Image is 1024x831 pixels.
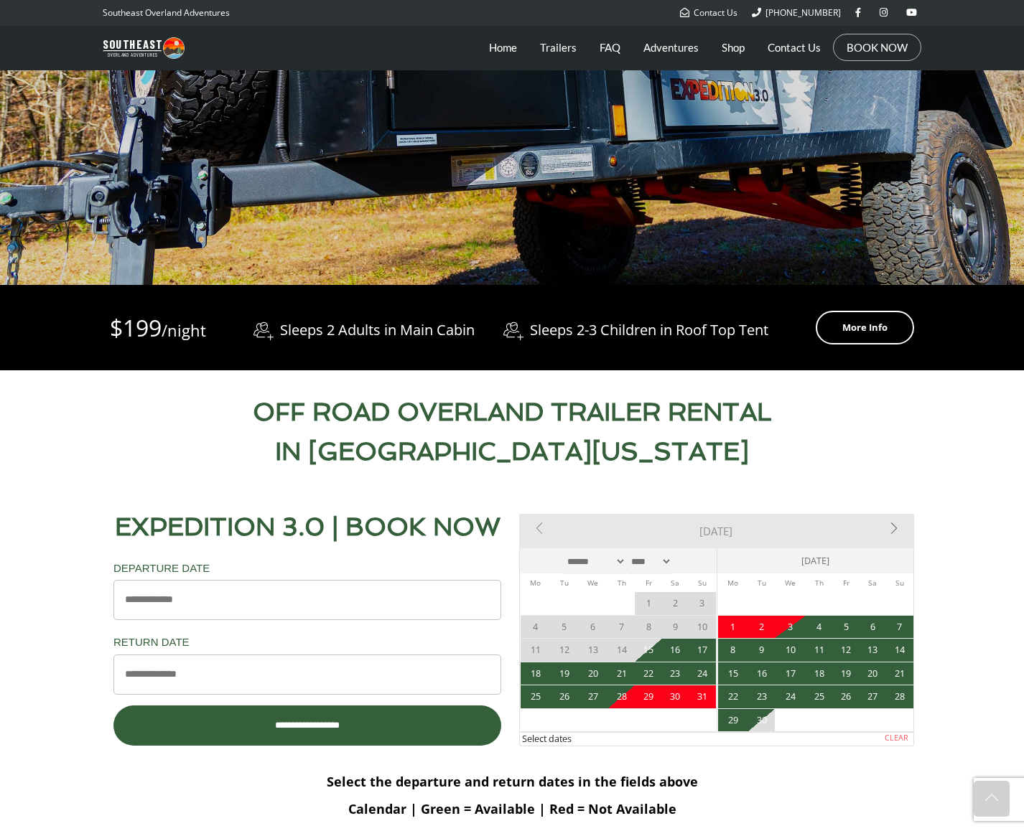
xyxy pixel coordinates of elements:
span: Day in the past [662,592,689,615]
span: Thursday [806,578,832,588]
a: 22 [718,685,749,708]
a: Adventures [643,29,699,65]
a: 23 [748,685,775,708]
a: 18 [806,662,832,685]
span: Booked [635,685,661,708]
a: 21 [608,662,635,685]
a: 28 [886,685,913,708]
a: 5 [832,616,859,639]
div: [DATE] [717,548,913,573]
a: Contact Us [680,6,737,19]
span: Tuesday [551,578,577,588]
a: 16 [662,639,689,662]
p: Southeast Overland Adventures [103,4,230,22]
a: BOOK NOW [847,40,908,55]
span: Booked [608,685,635,708]
span: Day in the past [521,616,551,639]
a: Home [489,29,517,65]
a: 12 [832,639,859,662]
span: Booked [662,685,689,708]
a: 17 [775,662,806,685]
span: Saturday [860,578,885,588]
a: Shop [722,29,745,65]
a: 9 [748,639,775,662]
a: Clear [883,733,910,746]
a: 8 [718,639,749,662]
div: $199 [110,311,206,344]
span: Wednesday [776,578,806,588]
h2: IN [GEOGRAPHIC_DATA][US_STATE] [110,438,914,464]
a: 26 [551,685,577,708]
h2: EXPEDITION 3.0 | BOOK NOW [110,514,505,539]
span: Day in the past [635,616,661,639]
span: Sleeps 2-3 Children in Roof Top Tent [530,320,768,339]
span: Tuesday [749,578,775,588]
span: /night [162,319,206,341]
a: 6 [860,616,886,639]
span: Sleeps 2 Adults in Main Cabin [280,320,475,339]
a: FAQ [600,29,620,65]
a: 25 [806,685,832,708]
span: Day in the past [689,616,715,639]
span: Available (1) Rules: Not check-in [718,709,749,732]
label: Departure Date [113,560,210,576]
div: Select dates [520,733,880,746]
span: Day in the past [551,639,577,662]
span: Booked [718,616,749,639]
span: Day in the past [635,592,661,615]
h2: OFF ROAD OVERLAND TRAILER RENTAL [110,399,914,424]
span: Thursday [609,578,635,588]
a: 10 [775,639,806,662]
span: Friday [833,578,859,588]
a: 19 [551,662,577,685]
span: Day in the past [521,639,551,662]
a: 7 [886,616,913,639]
b: Select the departure and return dates in the fields above [327,773,698,790]
a: 13 [860,639,886,662]
a: 21 [886,662,913,685]
span: Day in the past [577,616,608,639]
span: Not available Rules: Not check-out, This is earlier than allowed by our advance reservation rules. [635,639,661,662]
span: Saturday [662,578,688,588]
span: Booked [748,616,775,639]
span: Monday [718,578,748,588]
span: Day in the past [551,616,577,639]
a: Trailers [540,29,577,65]
a: More Info [816,311,914,344]
span: Friday [636,578,661,588]
a: [DATE] [647,514,786,548]
span: Wednesday [578,578,608,588]
label: Return Date [113,634,190,649]
a: 4 [806,616,832,639]
a: 24 [775,685,806,708]
a: 20 [860,662,886,685]
span: Day in the past [577,639,608,662]
span: Sunday [689,578,715,588]
a: 18 [521,662,551,685]
a: 24 [689,662,715,685]
a: 23 [662,662,689,685]
a: 20 [577,662,608,685]
a: Contact Us [768,29,821,65]
a: 14 [886,639,913,662]
span: Day in the past [662,616,689,639]
span: Day in the past [608,639,635,662]
a: 26 [832,685,859,708]
a: [PHONE_NUMBER] [752,6,841,19]
span: Day in the past [689,592,715,615]
a: 27 [860,685,886,708]
a: 19 [832,662,859,685]
img: Southeast Overland Adventures [103,37,185,59]
a: 3 [775,616,806,639]
b: Calendar | Green = Available | Red = Not Available [348,800,676,817]
span: Monday [521,578,551,588]
a: 25 [521,685,551,708]
span: Contact Us [694,6,737,19]
a: 11 [806,639,832,662]
a: 16 [748,662,775,685]
span: Booked [689,685,715,708]
span: Available (1) Rules: Not check-in [577,685,608,708]
a: 15 [718,662,749,685]
a: 17 [689,639,715,662]
span: Sunday [887,578,913,588]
